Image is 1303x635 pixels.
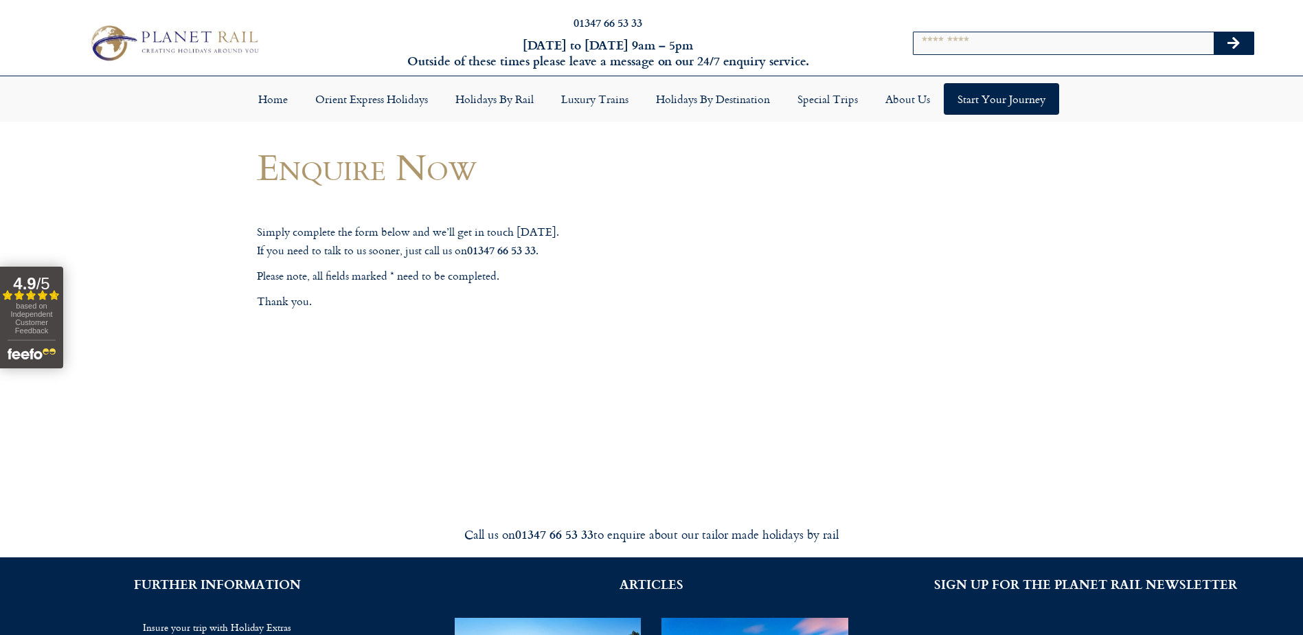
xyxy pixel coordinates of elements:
[642,83,784,115] a: Holidays by Destination
[21,578,413,590] h2: FURTHER INFORMATION
[271,346,758,449] iframe: Form 0
[7,83,1296,115] nav: Menu
[257,223,772,259] p: Simply complete the form below and we’ll get in touch [DATE]. If you need to talk to us sooner, j...
[784,83,872,115] a: Special Trips
[302,83,442,115] a: Orient Express Holidays
[574,14,642,30] a: 01347 66 53 33
[547,83,642,115] a: Luxury Trains
[944,83,1059,115] a: Start your Journey
[442,83,547,115] a: Holidays by Rail
[257,146,772,187] h1: Enquire Now
[257,293,772,311] p: Thank you.
[84,21,263,65] img: Planet Rail Train Holidays Logo
[351,37,865,69] h6: [DATE] to [DATE] 9am – 5pm Outside of these times please leave a message on our 24/7 enquiry serv...
[872,83,944,115] a: About Us
[455,578,848,590] h2: ARTICLES
[1214,32,1254,54] button: Search
[245,83,302,115] a: Home
[257,267,772,285] p: Please note, all fields marked * need to be completed.
[267,526,1036,542] div: Call us on to enquire about our tailor made holidays by rail
[515,525,593,543] strong: 01347 66 53 33
[890,578,1282,590] h2: SIGN UP FOR THE PLANET RAIL NEWSLETTER
[467,242,536,258] strong: 01347 66 53 33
